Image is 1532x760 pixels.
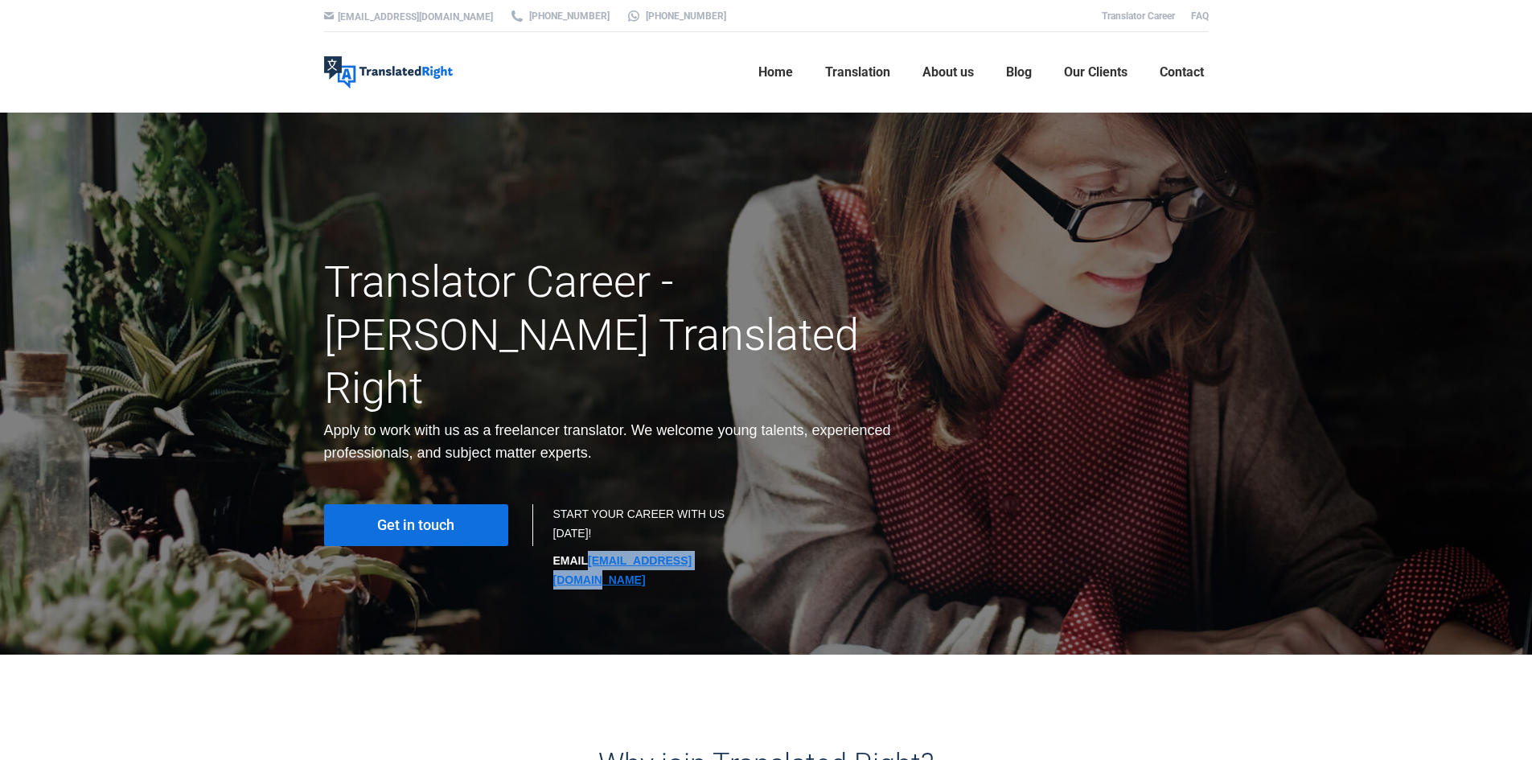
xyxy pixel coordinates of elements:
[553,554,692,586] a: [EMAIL_ADDRESS][DOMAIN_NAME]
[1064,64,1127,80] span: Our Clients
[324,56,453,88] img: Translated Right
[825,64,890,80] span: Translation
[324,256,906,415] h1: Translator Career - [PERSON_NAME] Translated Right
[922,64,974,80] span: About us
[1160,64,1204,80] span: Contact
[1059,47,1132,98] a: Our Clients
[324,419,906,464] div: Apply to work with us as a freelancer translator. We welcome young talents, experienced professio...
[626,9,726,23] a: [PHONE_NUMBER]
[1191,10,1209,22] a: FAQ
[324,504,508,546] a: Get in touch
[918,47,979,98] a: About us
[509,9,610,23] a: [PHONE_NUMBER]
[1155,47,1209,98] a: Contact
[820,47,895,98] a: Translation
[754,47,798,98] a: Home
[758,64,793,80] span: Home
[338,11,493,23] a: [EMAIL_ADDRESS][DOMAIN_NAME]
[1001,47,1037,98] a: Blog
[1102,10,1175,22] a: Translator Career
[377,517,454,533] span: Get in touch
[1006,64,1032,80] span: Blog
[553,554,692,586] strong: EMAIL
[553,504,750,590] div: START YOUR CAREER WITH US [DATE]!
